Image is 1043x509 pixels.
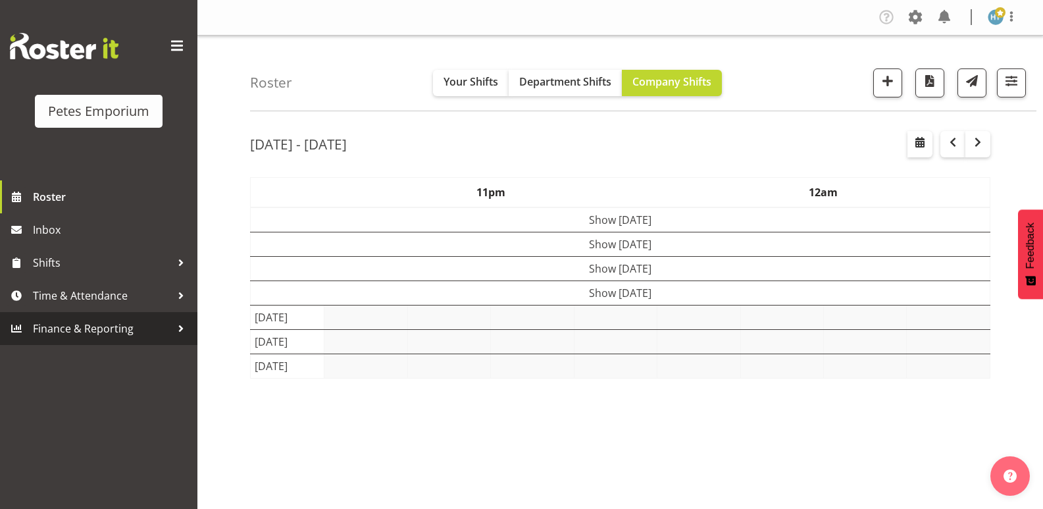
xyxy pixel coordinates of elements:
[519,74,611,89] span: Department Shifts
[33,220,191,240] span: Inbox
[10,33,118,59] img: Rosterit website logo
[444,74,498,89] span: Your Shifts
[250,136,347,153] h2: [DATE] - [DATE]
[324,177,657,207] th: 11pm
[33,319,171,338] span: Finance & Reporting
[1025,223,1036,269] span: Feedback
[33,253,171,273] span: Shifts
[873,68,902,97] button: Add a new shift
[251,354,324,378] td: [DATE]
[509,70,622,96] button: Department Shifts
[33,286,171,306] span: Time & Attendance
[251,232,990,256] td: Show [DATE]
[622,70,722,96] button: Company Shifts
[915,68,944,97] button: Download a PDF of the roster according to the set date range.
[907,131,932,157] button: Select a specific date within the roster.
[33,187,191,207] span: Roster
[251,329,324,354] td: [DATE]
[997,68,1026,97] button: Filter Shifts
[251,207,990,232] td: Show [DATE]
[657,177,990,207] th: 12am
[988,9,1004,25] img: helena-tomlin701.jpg
[632,74,711,89] span: Company Shifts
[251,305,324,329] td: [DATE]
[1004,469,1017,483] img: help-xxl-2.png
[1018,209,1043,299] button: Feedback - Show survey
[433,70,509,96] button: Your Shifts
[251,256,990,281] td: Show [DATE]
[251,281,990,305] td: Show [DATE]
[48,101,149,121] div: Petes Emporium
[957,68,986,97] button: Send a list of all shifts for the selected filtered period to all rostered employees.
[250,75,292,90] h4: Roster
